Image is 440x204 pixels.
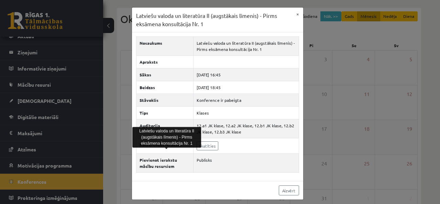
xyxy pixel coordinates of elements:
th: Tips [136,107,193,119]
th: Apraksts [136,56,193,68]
a: Aizvērt [279,185,299,195]
td: Klases [193,107,299,119]
td: Latviešu valoda un literatūra II (augstākais līmenis) - Pirms eksāmena konsultācija Nr. 1 [193,37,299,56]
th: Beidzas [136,81,193,94]
td: 12.a1 JK klase, 12.a2 JK klase, 12.b1 JK klase, 12.b2 JK klase, 12.b3 JK klase [193,119,299,138]
h3: Latviešu valoda un literatūra II (augstākais līmenis) - Pirms eksāmena konsultācija Nr. 1 [136,12,292,28]
th: Pievienot ierakstu mācību resursiem [136,154,193,173]
td: [DATE] 18:45 [193,81,299,94]
th: Sākas [136,68,193,81]
td: [DATE] 16:45 [193,68,299,81]
td: Publisks [193,154,299,173]
a: Skatīties [197,141,218,150]
div: Latviešu valoda un literatūra II (augstākais līmenis) - Pirms eksāmena konsultācija Nr. 1 [132,127,201,148]
th: Nosaukums [136,37,193,56]
button: × [292,8,303,21]
th: Auditorija [136,119,193,138]
th: Stāvoklis [136,94,193,107]
td: Konference ir pabeigta [193,94,299,107]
